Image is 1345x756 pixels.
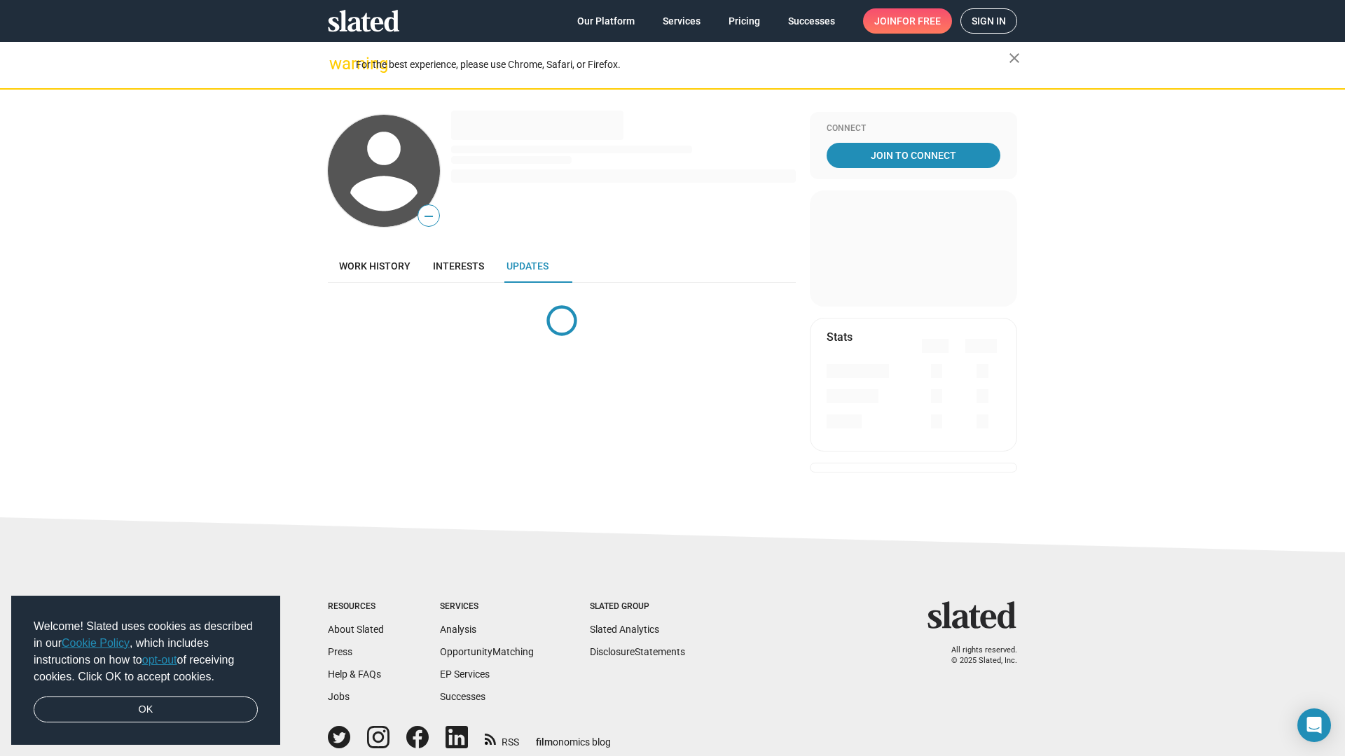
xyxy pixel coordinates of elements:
[536,736,553,748] span: film
[829,143,998,168] span: Join To Connect
[329,55,346,72] mat-icon: warning
[328,601,384,612] div: Resources
[422,249,495,283] a: Interests
[433,260,484,272] span: Interests
[590,601,685,612] div: Slated Group
[729,8,760,34] span: Pricing
[937,645,1017,666] p: All rights reserved. © 2025 Slated, Inc.
[328,691,350,702] a: Jobs
[34,696,258,723] a: dismiss cookie message
[536,724,611,749] a: filmonomics blog
[1006,50,1023,66] mat-icon: close
[1297,708,1331,742] div: Open Intercom Messenger
[418,207,439,225] span: —
[328,624,384,635] a: About Slated
[34,618,258,685] span: Welcome! Slated uses cookies as described in our , which includes instructions on how to of recei...
[506,260,549,272] span: Updates
[328,249,422,283] a: Work history
[972,9,1006,33] span: Sign in
[142,654,177,666] a: opt-out
[62,637,130,649] a: Cookie Policy
[590,624,659,635] a: Slated Analytics
[11,596,280,745] div: cookieconsent
[663,8,701,34] span: Services
[339,260,411,272] span: Work history
[788,8,835,34] span: Successes
[863,8,952,34] a: Joinfor free
[440,646,534,657] a: OpportunityMatching
[566,8,646,34] a: Our Platform
[356,55,1009,74] div: For the best experience, please use Chrome, Safari, or Firefox.
[827,123,1000,134] div: Connect
[897,8,941,34] span: for free
[590,646,685,657] a: DisclosureStatements
[328,668,381,680] a: Help & FAQs
[440,601,534,612] div: Services
[440,668,490,680] a: EP Services
[874,8,941,34] span: Join
[777,8,846,34] a: Successes
[651,8,712,34] a: Services
[577,8,635,34] span: Our Platform
[328,646,352,657] a: Press
[495,249,560,283] a: Updates
[440,691,485,702] a: Successes
[485,727,519,749] a: RSS
[717,8,771,34] a: Pricing
[827,143,1000,168] a: Join To Connect
[827,330,853,344] mat-card-title: Stats
[440,624,476,635] a: Analysis
[960,8,1017,34] a: Sign in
